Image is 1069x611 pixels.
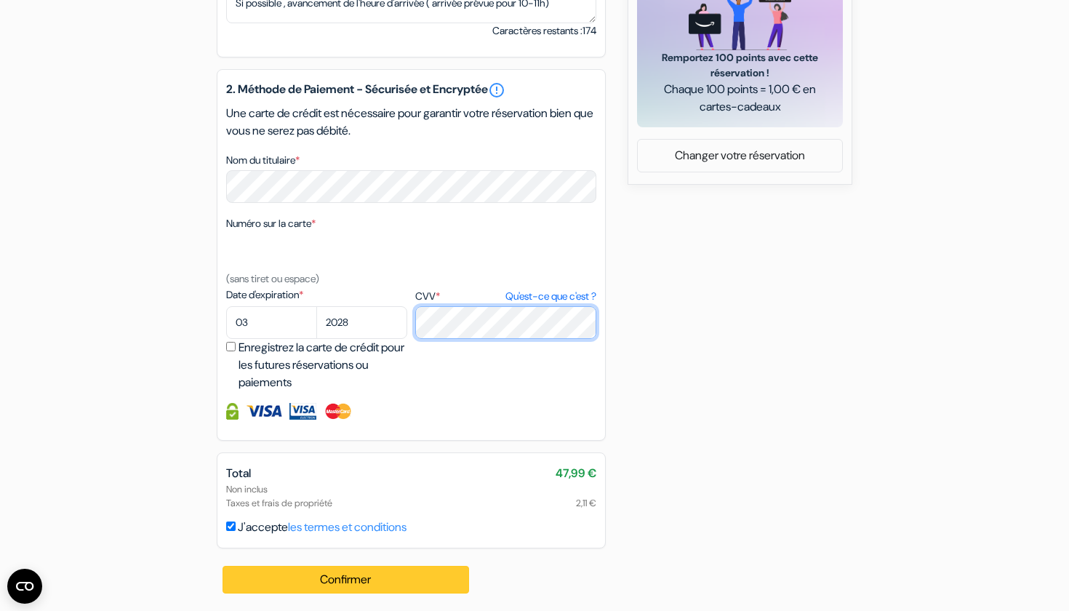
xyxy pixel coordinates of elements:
img: Information de carte de crédit entièrement encryptée et sécurisée [226,403,239,420]
label: CVV [415,289,596,304]
img: Master Card [324,403,353,420]
label: Nom du titulaire [226,153,300,168]
label: J'accepte [238,519,407,536]
h5: 2. Méthode de Paiement - Sécurisée et Encryptée [226,81,596,99]
span: 47,99 € [556,465,596,482]
button: Confirmer [223,566,469,594]
span: Remportez 100 points avec cette réservation ! [654,50,825,81]
a: Changer votre réservation [638,142,842,169]
span: 2,11 € [576,496,596,510]
p: Une carte de crédit est nécessaire pour garantir votre réservation bien que vous ne serez pas déb... [226,105,596,140]
img: Visa [246,403,282,420]
button: Ouvrir le widget CMP [7,569,42,604]
span: Total [226,466,251,481]
small: Caractères restants : [492,23,596,39]
small: (sans tiret ou espace) [226,272,319,285]
a: Qu'est-ce que c'est ? [505,289,596,304]
span: Chaque 100 points = 1,00 € en cartes-cadeaux [654,81,825,116]
label: Numéro sur la carte [226,216,316,231]
a: error_outline [488,81,505,99]
a: les termes et conditions [288,519,407,535]
span: 174 [582,24,596,37]
div: Non inclus Taxes et frais de propriété [226,482,596,510]
img: Visa Electron [289,403,316,420]
label: Date d'expiration [226,287,407,303]
label: Enregistrez la carte de crédit pour les futures réservations ou paiements [239,339,412,391]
